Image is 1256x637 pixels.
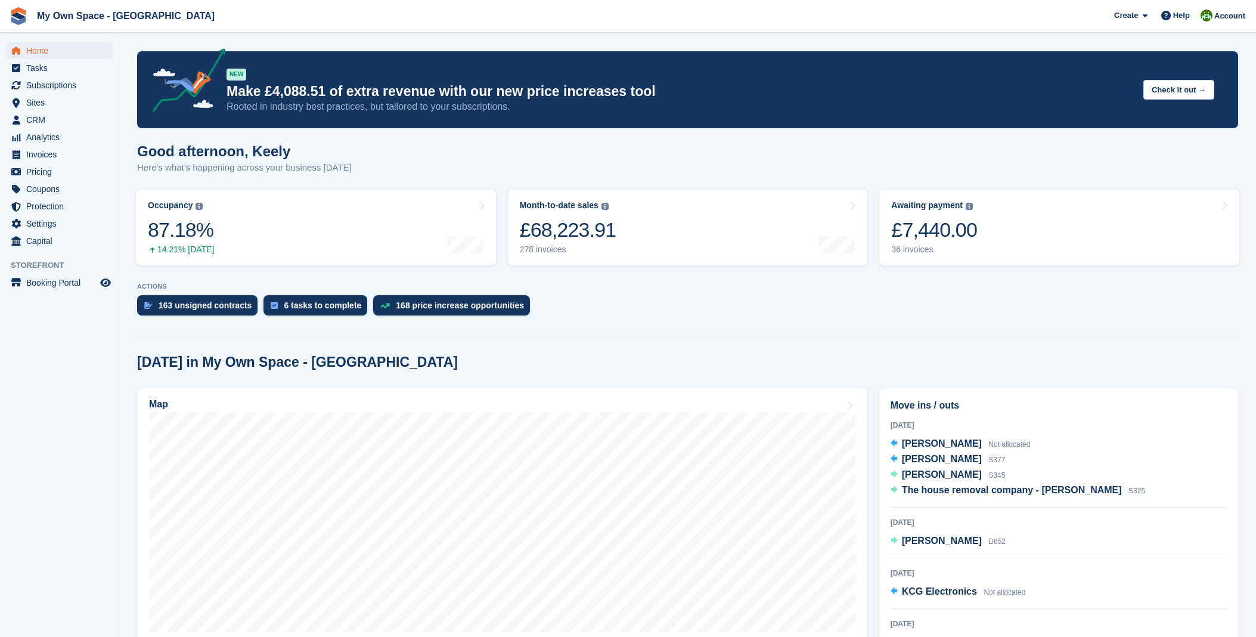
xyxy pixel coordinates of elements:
[988,456,1005,464] span: S377
[891,534,1006,549] a: [PERSON_NAME] D652
[520,218,616,242] div: £68,223.91
[26,146,98,163] span: Invoices
[902,485,1122,495] span: The house removal company - [PERSON_NAME]
[263,295,373,321] a: 6 tasks to complete
[26,94,98,111] span: Sites
[26,181,98,197] span: Coupons
[284,301,361,310] div: 6 tasks to complete
[98,276,113,290] a: Preview store
[6,112,113,128] a: menu
[891,568,1227,579] div: [DATE]
[142,48,226,116] img: price-adjustments-announcement-icon-8257ccfd72463d97f412b2fc003d46551f7dbcb40ab6d574587a9cd5c0d94...
[26,60,98,76] span: Tasks
[6,181,113,197] a: menu
[902,438,982,449] span: [PERSON_NAME]
[6,215,113,232] a: menu
[26,42,98,59] span: Home
[6,233,113,249] a: menu
[902,454,982,464] span: [PERSON_NAME]
[137,354,458,370] h2: [DATE] in My Own Space - [GEOGRAPHIC_DATA]
[10,7,27,25] img: stora-icon-8386f47178a22dfd0bd8f6a31ec36ba5ce8667c1dd55bd0f319d3a0aa187defe.svg
[891,517,1227,528] div: [DATE]
[271,302,278,309] img: task-75834270c22a3079a89374b754ae025e5fb1db73e45f91037f5363f120a921f8.svg
[137,143,352,159] h1: Good afternoon, Keely
[891,420,1227,431] div: [DATE]
[159,301,252,310] div: 163 unsigned contracts
[6,94,113,111] a: menu
[26,274,98,291] span: Booking Portal
[148,200,193,211] div: Occupancy
[520,245,616,255] div: 278 invoices
[26,112,98,128] span: CRM
[891,398,1227,413] h2: Move ins / outs
[1214,10,1245,22] span: Account
[6,274,113,291] a: menu
[6,42,113,59] a: menu
[6,198,113,215] a: menu
[891,200,963,211] div: Awaiting payment
[1201,10,1212,21] img: Keely
[137,283,1238,290] p: ACTIONS
[891,452,1006,468] a: [PERSON_NAME] S377
[891,468,1006,483] a: [PERSON_NAME] S345
[373,295,536,321] a: 168 price increase opportunities
[902,586,977,596] span: KCG Electronics
[902,469,982,480] span: [PERSON_NAME]
[879,190,1239,265] a: Awaiting payment £7,440.00 36 invoices
[137,161,352,175] p: Here's what's happening across your business [DATE]
[1114,10,1138,21] span: Create
[380,303,390,308] img: price_increase_opportunities-93ffe204e8149a01c8c9dc8f82e8f89637d9d84a8eef4429ea346261dce0b2c0.svg
[1143,80,1214,100] button: Check it out →
[227,69,246,81] div: NEW
[508,190,868,265] a: Month-to-date sales £68,223.91 278 invoices
[988,440,1030,449] span: Not allocated
[6,163,113,180] a: menu
[148,218,214,242] div: 87.18%
[891,585,1026,600] a: KCG Electronics Not allocated
[891,619,1227,629] div: [DATE]
[1173,10,1190,21] span: Help
[196,203,203,210] img: icon-info-grey-7440780725fd019a000dd9b08b2336e03edf1995a4989e88bcd33f0948082b44.svg
[149,399,168,410] h2: Map
[891,245,977,255] div: 36 invoices
[984,588,1025,596] span: Not allocated
[891,218,977,242] div: £7,440.00
[6,77,113,94] a: menu
[1128,487,1145,495] span: S325
[227,100,1134,113] p: Rooted in industry best practices, but tailored to your subscriptions.
[32,6,219,26] a: My Own Space - [GEOGRAPHIC_DATA]
[144,302,153,309] img: contract_signature_icon-13c848040528278c33f63329250d36e43548de30e8caae1d1a13099fd9432cc5.svg
[26,215,98,232] span: Settings
[26,198,98,215] span: Protection
[26,129,98,146] span: Analytics
[988,471,1005,480] span: S345
[11,259,119,271] span: Storefront
[148,245,214,255] div: 14.21% [DATE]
[136,190,496,265] a: Occupancy 87.18% 14.21% [DATE]
[6,146,113,163] a: menu
[601,203,609,210] img: icon-info-grey-7440780725fd019a000dd9b08b2336e03edf1995a4989e88bcd33f0948082b44.svg
[26,77,98,94] span: Subscriptions
[26,233,98,249] span: Capital
[988,537,1006,546] span: D652
[6,60,113,76] a: menu
[891,483,1145,499] a: The house removal company - [PERSON_NAME] S325
[902,536,982,546] span: [PERSON_NAME]
[6,129,113,146] a: menu
[137,295,263,321] a: 163 unsigned contracts
[26,163,98,180] span: Pricing
[520,200,598,211] div: Month-to-date sales
[396,301,524,310] div: 168 price increase opportunities
[966,203,973,210] img: icon-info-grey-7440780725fd019a000dd9b08b2336e03edf1995a4989e88bcd33f0948082b44.svg
[227,83,1134,100] p: Make £4,088.51 of extra revenue with our new price increases tool
[891,437,1031,452] a: [PERSON_NAME] Not allocated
